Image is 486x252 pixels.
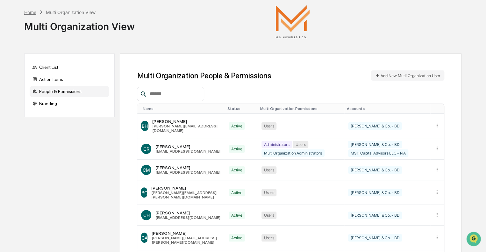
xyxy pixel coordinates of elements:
[261,149,325,157] div: Multi Organization Administrators
[22,49,104,55] div: Start new chat
[227,106,255,111] div: Toggle SortBy
[348,141,402,148] div: [PERSON_NAME] & Co. - BD
[155,149,220,154] div: [EMAIL_ADDRESS][DOMAIN_NAME]
[13,92,40,99] span: Data Lookup
[155,165,220,170] div: [PERSON_NAME]
[261,212,277,219] div: Users
[30,74,109,85] div: Action Items
[261,5,325,38] img: M.S. Howells & Co.
[137,71,271,80] h1: Multi Organization People & Permissions
[261,141,292,148] div: Administrators
[152,124,221,133] div: [PERSON_NAME][EMAIL_ADDRESS][DOMAIN_NAME]
[46,81,51,86] div: 🗄️
[13,80,41,87] span: Preclearance
[293,141,308,148] div: Users
[261,189,277,196] div: Users
[155,170,220,175] div: [EMAIL_ADDRESS][DOMAIN_NAME]
[435,106,441,111] div: Toggle SortBy
[151,185,221,191] div: [PERSON_NAME]
[348,166,402,174] div: [PERSON_NAME] & Co. - BD
[63,108,77,113] span: Pylon
[22,55,81,60] div: We're available if you need us!
[24,16,135,32] div: Multi Organization View
[155,215,220,220] div: [EMAIL_ADDRESS][DOMAIN_NAME]
[24,10,36,15] div: Home
[151,231,221,236] div: [PERSON_NAME]
[143,167,150,173] span: CM
[44,78,82,89] a: 🗄️Attestations
[143,212,149,218] span: CH
[229,234,245,241] div: Active
[141,235,147,241] span: CA
[348,149,408,157] div: MSH Capital Advisors LLC - RIA
[229,166,245,174] div: Active
[371,70,444,81] button: Add New Mutli Organization User
[6,81,11,86] div: 🖐️
[152,119,221,124] div: [PERSON_NAME]
[261,234,277,241] div: Users
[229,189,245,196] div: Active
[229,122,245,130] div: Active
[155,144,220,149] div: [PERSON_NAME]
[4,90,43,101] a: 🔎Data Lookup
[6,93,11,98] div: 🔎
[348,122,402,130] div: [PERSON_NAME] & Co. - BD
[260,106,342,111] div: Toggle SortBy
[347,106,428,111] div: Toggle SortBy
[261,122,277,130] div: Users
[229,212,245,219] div: Active
[45,108,77,113] a: Powered byPylon
[142,106,222,111] div: Toggle SortBy
[155,210,220,215] div: [PERSON_NAME]
[46,10,96,15] div: Multi Organization View
[108,51,116,58] button: Start new chat
[30,61,109,73] div: Client List
[261,166,277,174] div: Users
[6,13,116,24] p: How can we help?
[53,80,79,87] span: Attestations
[229,145,245,153] div: Active
[348,212,402,219] div: [PERSON_NAME] & Co. - BD
[141,190,147,195] span: BG
[142,123,148,129] span: BH
[30,98,109,109] div: Branding
[151,191,221,199] div: [PERSON_NAME][EMAIL_ADDRESS][PERSON_NAME][DOMAIN_NAME]
[151,236,221,245] div: [PERSON_NAME][EMAIL_ADDRESS][PERSON_NAME][DOMAIN_NAME]
[4,78,44,89] a: 🖐️Preclearance
[30,86,109,97] div: People & Permissions
[348,189,402,196] div: [PERSON_NAME] & Co. - BD
[143,146,149,152] span: CR
[6,49,18,60] img: 1746055101610-c473b297-6a78-478c-a979-82029cc54cd1
[466,231,483,248] iframe: Open customer support
[348,234,402,241] div: [PERSON_NAME] & Co. - BD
